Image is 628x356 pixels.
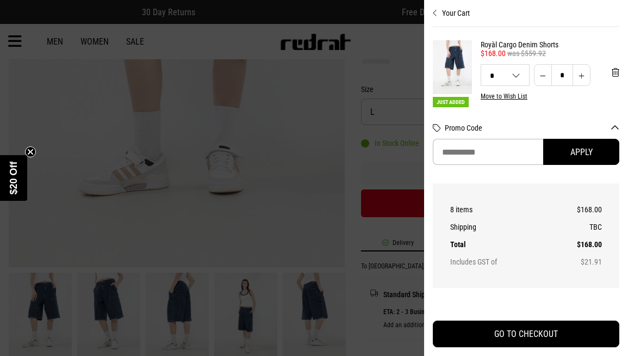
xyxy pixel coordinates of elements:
img: Royàl Cargo Denim Shorts [433,40,472,94]
button: Close teaser [25,146,36,157]
th: Total [450,236,549,253]
button: Increase quantity [573,64,590,86]
button: Decrease quantity [534,64,552,86]
button: Promo Code [445,124,619,132]
td: TBC [549,218,602,236]
td: $168.00 [549,236,602,253]
a: Royàl Cargo Denim Shorts [481,40,619,49]
th: 8 items [450,201,549,218]
th: Shipping [450,218,549,236]
button: Open LiveChat chat widget [9,4,41,37]
td: $21.91 [549,253,602,271]
span: was $559.92 [507,49,546,58]
th: Includes GST of [450,253,549,271]
td: $168.00 [549,201,602,218]
button: Apply [543,139,619,165]
input: Promo Code [433,139,543,165]
input: Quantity [551,64,573,86]
button: GO TO CHECKOUT [433,321,619,347]
button: 'Remove from cart [603,59,628,86]
span: $20 Off [8,161,19,194]
button: Move to Wish List [481,93,527,100]
span: Just Added [433,97,469,107]
iframe: Customer reviews powered by Trustpilot [433,301,619,312]
span: $168.00 [481,49,506,58]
